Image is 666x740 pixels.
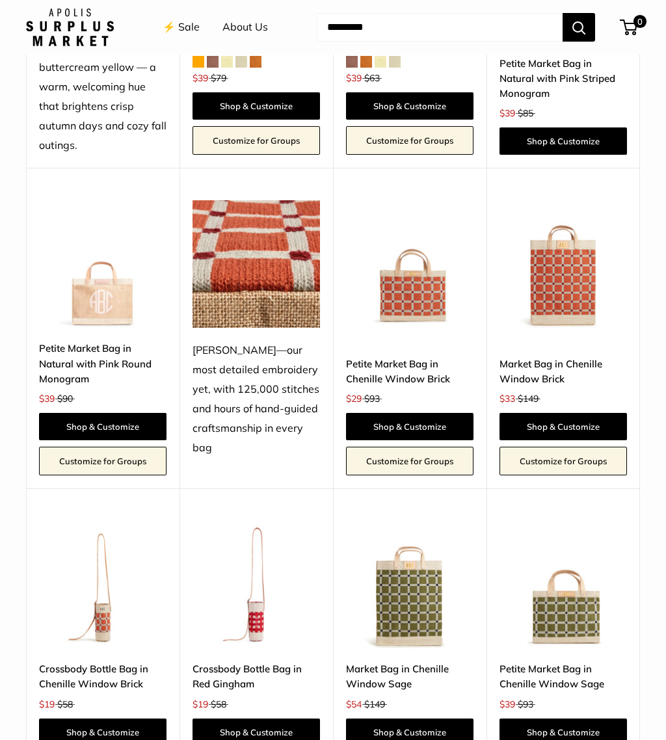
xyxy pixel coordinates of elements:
[346,72,362,84] span: $39
[39,341,166,386] a: Petite Market Bag in Natural with Pink Round Monogram
[346,698,362,710] span: $54
[193,521,320,648] img: Crossbody Bottle Bag in Red Gingham
[346,661,473,692] a: Market Bag in Chenille Window Sage
[193,698,208,710] span: $19
[499,56,627,101] a: Petite Market Bag in Natural with Pink Striped Monogram
[563,13,595,42] button: Search
[499,447,627,475] a: Customize for Groups
[39,661,166,692] a: Crossbody Bottle Bag in Chenille Window Brick
[211,72,226,84] span: $79
[39,393,55,404] span: $39
[346,356,473,387] a: Petite Market Bag in Chenille Window Brick
[193,200,320,328] img: Chenille—our most detailed embroidery yet, with 125,000 stitches and hours of hand-guided craftsm...
[39,200,166,328] img: description_Make it yours with monogram.
[317,13,563,42] input: Search...
[633,15,646,28] span: 0
[499,698,515,710] span: $39
[39,521,166,648] a: Crossbody Bottle Bag in Chenille Window BrickCrossbody Bottle Bag in Chenille Window Brick
[346,200,473,328] img: Petite Market Bag in Chenille Window Brick
[364,72,380,84] span: $63
[518,393,539,404] span: $149
[499,661,627,692] a: Petite Market Bag in Chenille Window Sage
[39,447,166,475] a: Customize for Groups
[499,393,515,404] span: $33
[193,126,320,155] a: Customize for Groups
[346,92,473,120] a: Shop & Customize
[39,698,55,710] span: $19
[39,413,166,440] a: Shop & Customize
[346,521,473,648] img: Market Bag in Chenille Window Sage
[346,126,473,155] a: Customize for Groups
[518,107,533,119] span: $85
[222,18,268,37] a: About Us
[39,521,166,648] img: Crossbody Bottle Bag in Chenille Window Brick
[193,661,320,692] a: Crossbody Bottle Bag in Red Gingham
[163,18,200,37] a: ⚡️ Sale
[193,92,320,120] a: Shop & Customize
[346,393,362,404] span: $29
[499,356,627,387] a: Market Bag in Chenille Window Brick
[499,107,515,119] span: $39
[211,698,226,710] span: $58
[193,521,320,648] a: Crossbody Bottle Bag in Red Ginghamdescription_Even available for group gifting and events
[499,521,627,648] a: Petite Market Bag in Chenille Window SagePetite Market Bag in Chenille Window Sage
[346,413,473,440] a: Shop & Customize
[39,200,166,328] a: description_Make it yours with monogram.Petite Market Bag in Natural with Pink Round Monogram
[499,200,627,328] a: Market Bag in Chenille Window BrickMarket Bag in Chenille Window Brick
[26,8,114,46] img: Apolis: Surplus Market
[499,413,627,440] a: Shop & Customize
[364,393,380,404] span: $93
[346,447,473,475] a: Customize for Groups
[57,698,73,710] span: $58
[499,127,627,155] a: Shop & Customize
[57,393,73,404] span: $90
[346,200,473,328] a: Petite Market Bag in Chenille Window BrickPetite Market Bag in Chenille Window Brick
[39,38,166,155] div: Daisy is a soft buttercream yellow — a warm, welcoming hue that brightens crisp autumn days and c...
[499,521,627,648] img: Petite Market Bag in Chenille Window Sage
[193,341,320,457] div: [PERSON_NAME]—our most detailed embroidery yet, with 125,000 stitches and hours of hand-guided cr...
[518,698,533,710] span: $93
[193,72,208,84] span: $39
[621,20,637,35] a: 0
[364,698,385,710] span: $149
[346,521,473,648] a: Market Bag in Chenille Window SageMarket Bag in Chenille Window Sage
[499,200,627,328] img: Market Bag in Chenille Window Brick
